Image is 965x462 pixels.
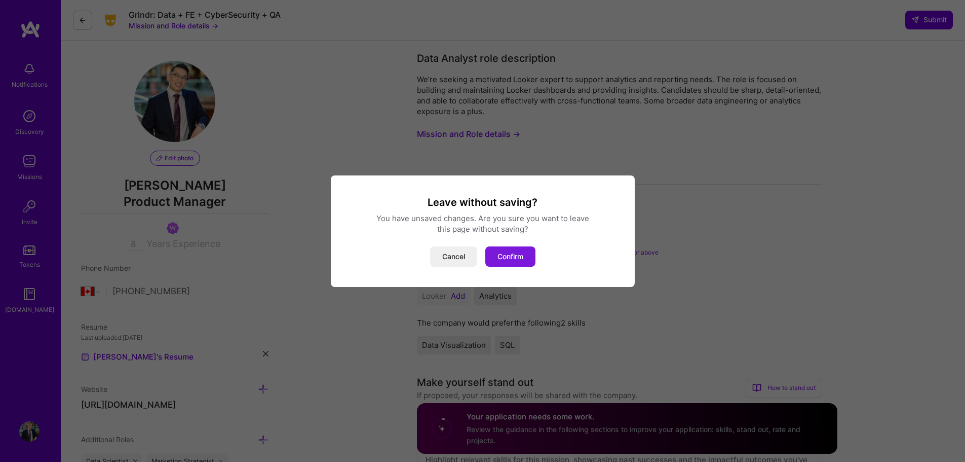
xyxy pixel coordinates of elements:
div: this page without saving? [343,224,623,234]
div: You have unsaved changes. Are you sure you want to leave [343,213,623,224]
h3: Leave without saving? [343,196,623,209]
button: Confirm [485,246,535,267]
div: modal [331,175,635,287]
button: Cancel [430,246,477,267]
